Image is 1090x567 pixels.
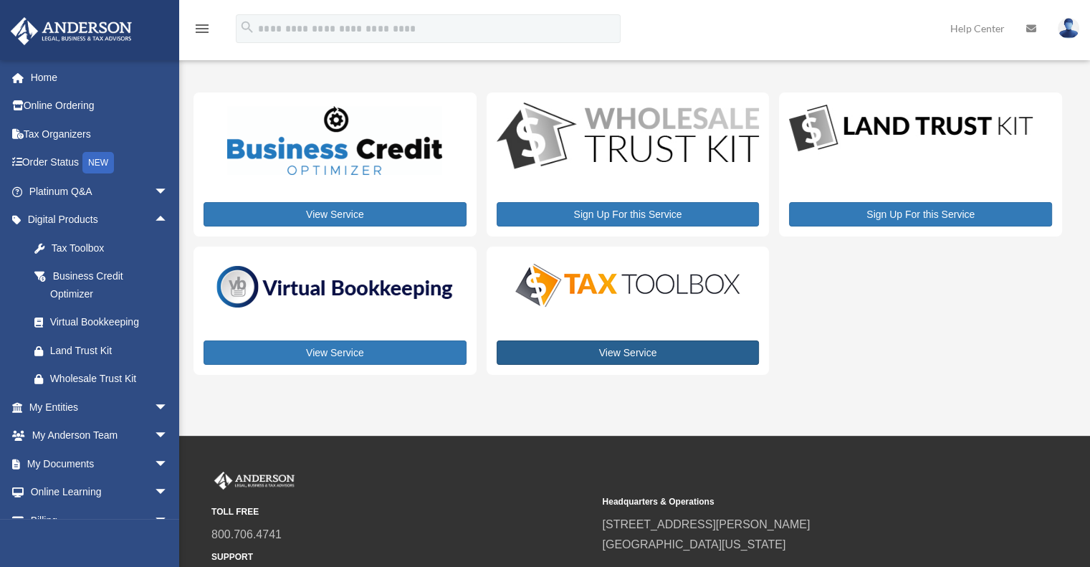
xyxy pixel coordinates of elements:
[497,103,760,172] img: WS-Trust-Kit-lgo-1.jpg
[20,234,183,262] a: Tax Toolbox
[789,103,1033,155] img: LandTrust_lgo-1.jpg
[6,17,136,45] img: Anderson Advisors Platinum Portal
[204,340,467,365] a: View Service
[50,267,165,302] div: Business Credit Optimizer
[20,336,183,365] a: Land Trust Kit
[211,528,282,540] a: 800.706.4741
[10,393,190,421] a: My Entitiesarrow_drop_down
[602,538,785,551] a: [GEOGRAPHIC_DATA][US_STATE]
[154,449,183,479] span: arrow_drop_down
[154,393,183,422] span: arrow_drop_down
[154,177,183,206] span: arrow_drop_down
[50,313,165,331] div: Virtual Bookkeeping
[50,239,165,257] div: Tax Toolbox
[10,92,190,120] a: Online Ordering
[50,342,165,360] div: Land Trust Kit
[211,472,297,490] img: Anderson Advisors Platinum Portal
[82,152,114,173] div: NEW
[10,421,190,450] a: My Anderson Teamarrow_drop_down
[602,495,983,510] small: Headquarters & Operations
[20,262,183,308] a: Business Credit Optimizer
[211,505,592,520] small: TOLL FREE
[10,478,190,507] a: Online Learningarrow_drop_down
[50,370,165,388] div: Wholesale Trust Kit
[10,449,190,478] a: My Documentsarrow_drop_down
[193,25,211,37] a: menu
[193,20,211,37] i: menu
[239,19,255,35] i: search
[497,202,760,227] a: Sign Up For this Service
[789,202,1052,227] a: Sign Up For this Service
[154,421,183,451] span: arrow_drop_down
[204,202,467,227] a: View Service
[1058,18,1079,39] img: User Pic
[154,206,183,235] span: arrow_drop_up
[154,506,183,535] span: arrow_drop_down
[10,148,190,178] a: Order StatusNEW
[10,206,183,234] a: Digital Productsarrow_drop_up
[10,177,190,206] a: Platinum Q&Aarrow_drop_down
[211,550,592,565] small: SUPPORT
[497,340,760,365] a: View Service
[602,518,810,530] a: [STREET_ADDRESS][PERSON_NAME]
[20,308,183,337] a: Virtual Bookkeeping
[154,478,183,508] span: arrow_drop_down
[10,63,190,92] a: Home
[20,365,183,394] a: Wholesale Trust Kit
[10,120,190,148] a: Tax Organizers
[10,506,190,535] a: Billingarrow_drop_down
